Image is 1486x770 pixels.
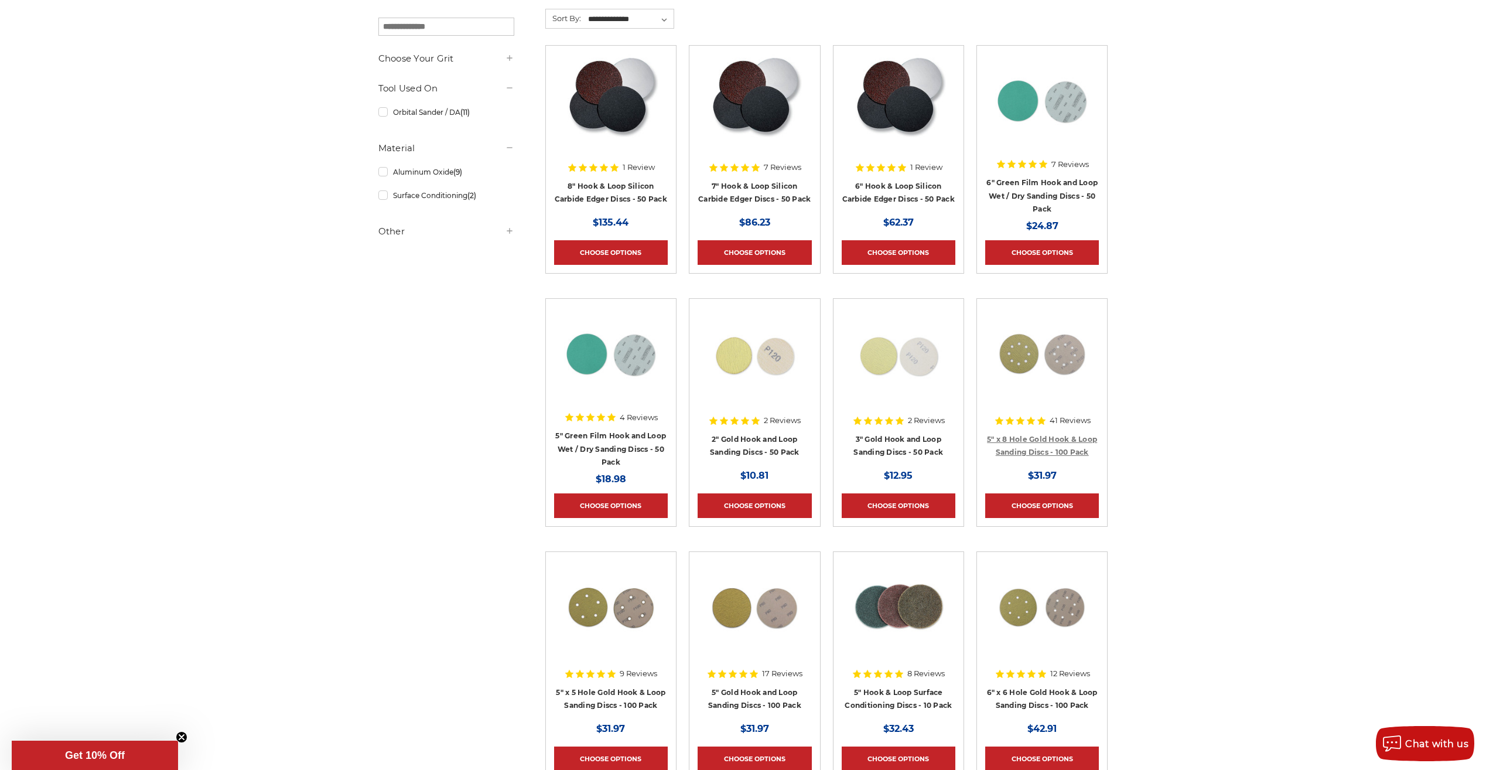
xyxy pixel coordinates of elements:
img: Silicon Carbide 8" Hook & Loop Edger Discs [563,54,658,148]
span: 1 Review [910,163,942,171]
select: Sort By: [586,11,674,28]
span: $10.81 [740,470,768,481]
a: 3 inch gold hook and loop sanding discs [842,307,955,421]
a: Orbital Sander / DA [378,102,514,122]
span: 4 Reviews [620,414,658,421]
span: $18.98 [596,473,626,485]
div: Get 10% OffClose teaser [12,741,178,770]
h5: Tool Used On [378,81,514,96]
span: $86.23 [739,217,770,228]
img: 3 inch gold hook and loop sanding discs [852,307,945,401]
img: 2 inch hook loop sanding discs gold [708,307,801,401]
a: 5" x 8 Hole Gold Hook & Loop Sanding Discs - 100 Pack [987,435,1097,457]
img: Silicon Carbide 6" Hook & Loop Edger Discs [851,54,946,148]
a: Choose Options [842,493,955,518]
a: 8" Hook & Loop Silicon Carbide Edger Discs - 50 Pack [555,182,667,204]
span: 7 Reviews [764,163,801,171]
a: gold hook & loop sanding disc stack [698,560,811,674]
a: 6" Green Film Hook and Loop Wet / Dry Sanding Discs - 50 Pack [986,178,1098,213]
a: 2" Gold Hook and Loop Sanding Discs - 50 Pack [710,435,800,457]
img: 5 inch 8 hole gold velcro disc stack [995,307,1089,401]
a: Side-by-side 5-inch green film hook and loop sanding disc p60 grit and loop back [554,307,668,421]
a: 5" Hook & Loop Surface Conditioning Discs - 10 Pack [845,688,952,710]
span: $31.97 [1028,470,1057,481]
span: $62.37 [883,217,914,228]
span: Get 10% Off [65,749,125,761]
span: $31.97 [740,723,769,734]
a: 6 inch 6 hole hook and loop sanding disc [985,560,1099,674]
span: $32.43 [883,723,914,734]
a: Choose Options [698,240,811,265]
h5: Other [378,224,514,239]
span: 17 Reviews [762,670,802,677]
a: Silicon Carbide 7" Hook & Loop Edger Discs [698,54,811,168]
a: 5 inch 5 hole hook and loop sanding disc [554,560,668,674]
a: Silicon Carbide 8" Hook & Loop Edger Discs [554,54,668,168]
span: $31.97 [596,723,625,734]
span: (2) [467,191,476,200]
label: Sort By: [546,9,581,27]
span: $42.91 [1027,723,1057,734]
img: gold hook & loop sanding disc stack [708,560,801,654]
span: (11) [460,108,470,117]
span: $135.44 [593,217,628,228]
a: Silicon Carbide 6" Hook & Loop Edger Discs [842,54,955,168]
button: Close teaser [176,731,187,743]
img: Silicon Carbide 7" Hook & Loop Edger Discs [707,54,802,148]
button: Chat with us [1376,726,1474,761]
img: 5 inch 5 hole hook and loop sanding disc [564,560,658,654]
span: Chat with us [1405,738,1468,749]
span: 2 Reviews [764,417,801,424]
span: $24.87 [1026,220,1058,231]
img: 6 inch 6 hole hook and loop sanding disc [995,560,1089,654]
h5: Choose Your Grit [378,52,514,66]
img: 5 inch surface conditioning discs [852,560,945,654]
img: 6-inch 60-grit green film hook and loop sanding discs with fast cutting aluminum oxide for coarse... [995,54,1089,148]
a: 6-inch 60-grit green film hook and loop sanding discs with fast cutting aluminum oxide for coarse... [985,54,1099,168]
a: 5 inch 8 hole gold velcro disc stack [985,307,1099,421]
span: (9) [453,168,462,176]
a: Aluminum Oxide [378,162,514,182]
a: 5" Gold Hook and Loop Sanding Discs - 100 Pack [708,688,801,710]
a: Choose Options [985,240,1099,265]
span: 7 Reviews [1051,161,1089,168]
a: 6" Hook & Loop Silicon Carbide Edger Discs - 50 Pack [842,182,955,204]
a: Choose Options [985,493,1099,518]
span: $12.95 [884,470,913,481]
a: 6" x 6 Hole Gold Hook & Loop Sanding Discs - 100 Pack [987,688,1098,710]
a: Choose Options [842,240,955,265]
a: 5" x 5 Hole Gold Hook & Loop Sanding Discs - 100 Pack [556,688,665,710]
h5: Material [378,141,514,155]
a: 5" Green Film Hook and Loop Wet / Dry Sanding Discs - 50 Pack [555,431,666,466]
img: Side-by-side 5-inch green film hook and loop sanding disc p60 grit and loop back [564,307,658,401]
span: 12 Reviews [1050,670,1090,677]
a: 2 inch hook loop sanding discs gold [698,307,811,421]
a: 7" Hook & Loop Silicon Carbide Edger Discs - 50 Pack [698,182,811,204]
a: Choose Options [698,493,811,518]
span: 9 Reviews [620,670,657,677]
a: 5 inch surface conditioning discs [842,560,955,674]
a: Choose Options [554,493,668,518]
span: 41 Reviews [1050,417,1091,424]
a: Choose Options [554,240,668,265]
span: 8 Reviews [907,670,945,677]
span: 1 Review [623,163,655,171]
span: 2 Reviews [908,417,945,424]
a: 3" Gold Hook and Loop Sanding Discs - 50 Pack [853,435,943,457]
a: Surface Conditioning [378,185,514,206]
